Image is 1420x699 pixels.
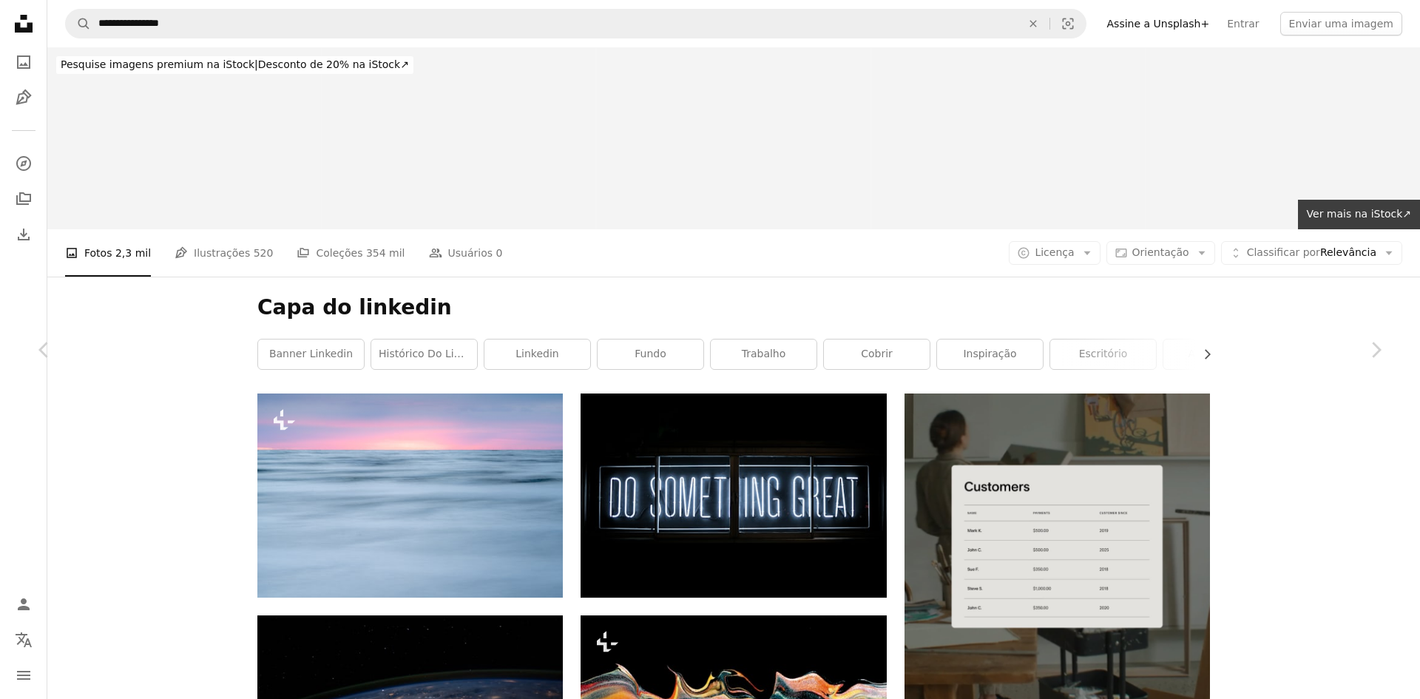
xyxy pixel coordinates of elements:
[1132,246,1189,258] span: Orientação
[1247,246,1320,258] span: Classificar por
[496,245,502,261] span: 0
[9,83,38,112] a: Ilustrações
[371,340,477,369] a: Histórico do LinkedIn
[65,9,1086,38] form: Pesquise conteúdo visual em todo o site
[1050,340,1156,369] a: escritório
[598,340,703,369] a: fundo
[257,394,563,597] img: o sol está se pondo sobre a água do oceano
[297,229,405,277] a: Coleções 354 mil
[1106,241,1215,265] button: Orientação
[1331,279,1420,421] a: Próximo
[9,149,38,178] a: Explorar
[61,58,258,70] span: Pesquise imagens premium na iStock |
[1050,10,1086,38] button: Pesquisa visual
[257,489,563,502] a: o sol está se pondo sobre a água do oceano
[1194,340,1210,369] button: rolar lista para a direita
[581,394,886,597] img: Do Something Great neon sign
[1247,246,1376,260] span: Relevância
[1163,340,1269,369] a: ao ar livre
[175,229,273,277] a: Ilustrações 520
[47,47,422,83] a: Pesquise imagens premium na iStock|Desconto de 20% na iStock↗
[429,229,503,277] a: Usuários 0
[9,661,38,690] button: Menu
[254,245,274,261] span: 520
[711,340,816,369] a: trabalho
[824,340,930,369] a: cobrir
[9,220,38,249] a: Histórico de downloads
[258,340,364,369] a: banner linkedin
[9,47,38,77] a: Fotos
[9,625,38,655] button: Idioma
[1298,200,1420,229] a: Ver mais na iStock↗
[484,340,590,369] a: linkedin
[257,294,1210,321] h1: Capa do linkedin
[1221,241,1402,265] button: Classificar porRelevância
[66,10,91,38] button: Pesquise na Unsplash
[1280,12,1402,36] button: Enviar uma imagem
[1307,208,1411,220] span: Ver mais na iStock ↗
[1218,12,1268,36] a: Entrar
[1017,10,1049,38] button: Limpar
[1098,12,1219,36] a: Assine a Unsplash+
[581,489,886,502] a: Do Something Great neon sign
[905,394,1210,699] img: file-1747939376688-baf9a4a454ffimage
[9,184,38,214] a: Coleções
[1035,246,1074,258] span: Licença
[1009,241,1100,265] button: Licença
[937,340,1043,369] a: inspiração
[9,590,38,619] a: Entrar / Cadastrar-se
[366,245,405,261] span: 354 mil
[61,58,409,70] span: Desconto de 20% na iStock ↗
